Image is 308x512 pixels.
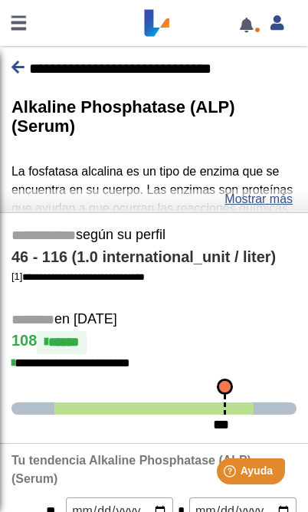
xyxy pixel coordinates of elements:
h5: según su perfil [11,227,297,245]
a: Mostrar más [224,190,293,208]
h4: 46 - 116 (1.0 international_unit / liter) [11,248,297,267]
a: [1] [11,271,145,282]
h4: 108 [11,331,297,354]
h5: en [DATE] [11,311,297,329]
b: Alkaline Phosphatase (ALP) (Serum) [11,97,235,136]
b: Tu tendencia Alkaline Phosphatase (ALP) (Serum) [11,454,251,485]
iframe: Help widget launcher [172,452,291,495]
p: La fosfatasa alcalina es un tipo de enzima que se encuentra en su cuerpo. Las enzimas son proteín... [11,162,297,327]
